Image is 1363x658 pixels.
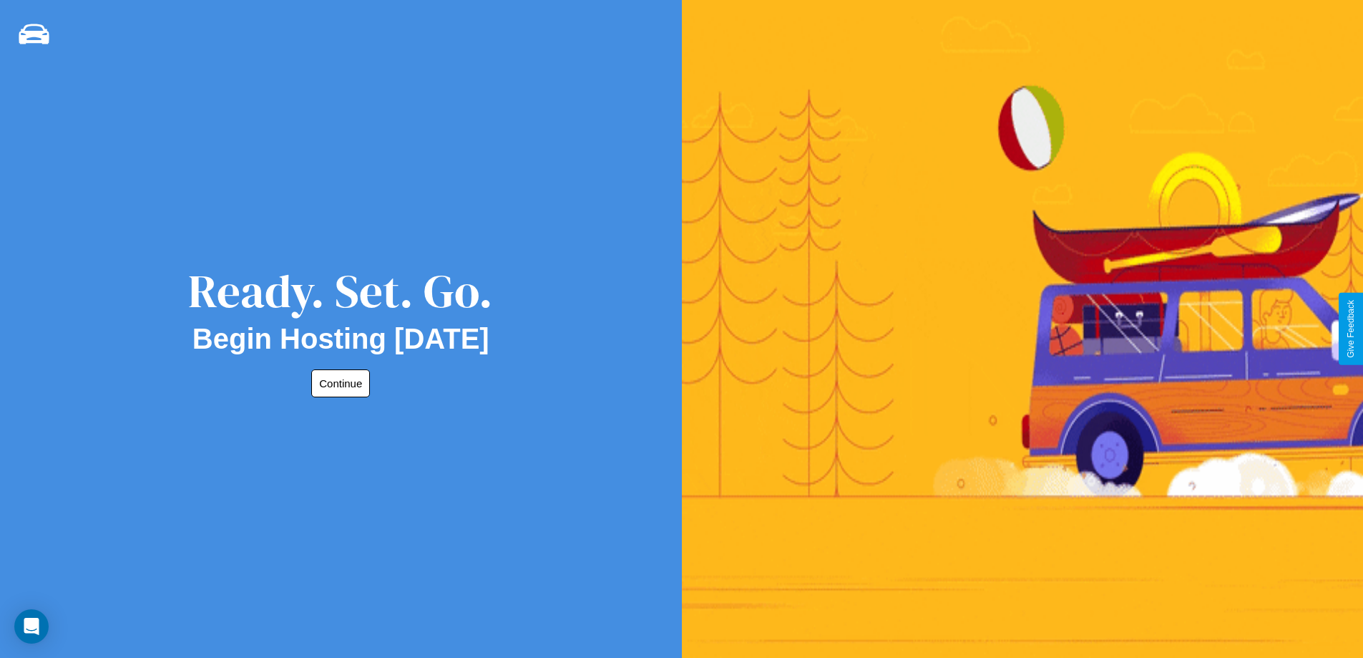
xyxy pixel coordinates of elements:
div: Give Feedback [1346,300,1356,358]
div: Ready. Set. Go. [188,259,493,323]
button: Continue [311,369,370,397]
h2: Begin Hosting [DATE] [192,323,489,355]
div: Open Intercom Messenger [14,609,49,644]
